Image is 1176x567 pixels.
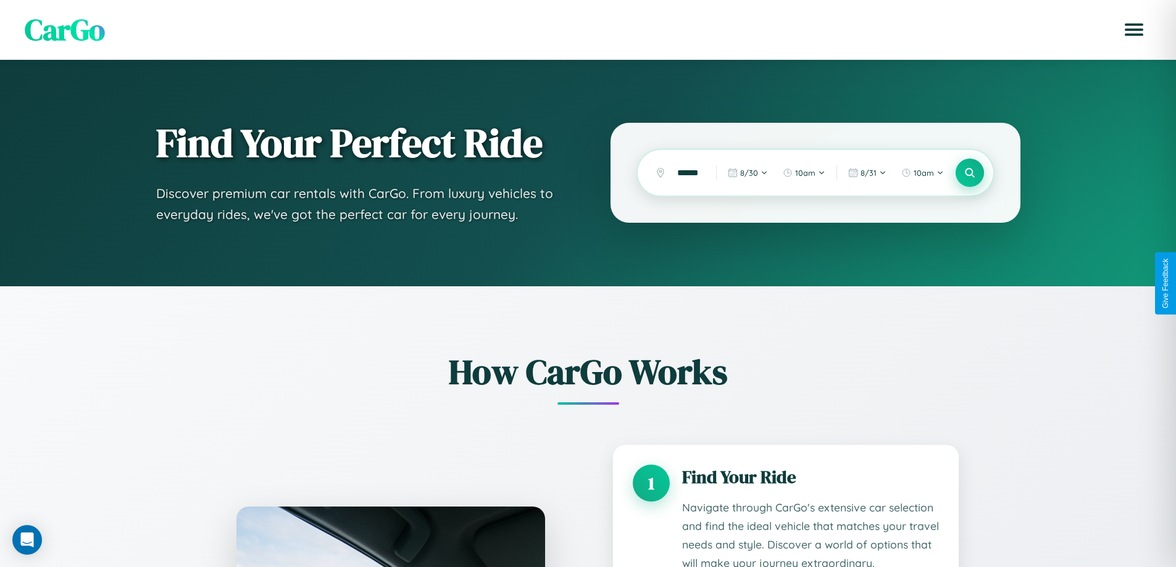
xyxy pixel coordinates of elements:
h1: Find Your Perfect Ride [156,122,562,165]
button: 10am [777,163,832,183]
h2: How CarGo Works [218,348,959,395]
span: 8 / 31 [861,168,877,178]
span: 8 / 30 [740,168,758,178]
button: Open menu [1117,12,1151,47]
div: 1 [633,465,670,502]
span: CarGo [25,9,105,50]
div: Open Intercom Messenger [12,525,42,555]
span: 10am [914,168,934,178]
h3: Find Your Ride [682,465,939,489]
button: 10am [895,163,950,183]
button: 8/31 [842,163,893,183]
p: Discover premium car rentals with CarGo. From luxury vehicles to everyday rides, we've got the pe... [156,183,562,225]
span: 10am [795,168,815,178]
div: Give Feedback [1161,259,1170,308]
button: 8/30 [722,163,774,183]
